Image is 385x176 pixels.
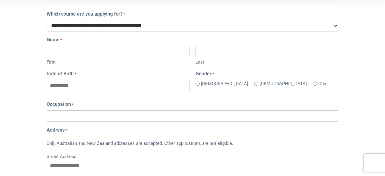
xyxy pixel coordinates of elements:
label: Date of Birth [47,70,76,77]
label: First [47,57,189,66]
label: [DEMOGRAPHIC_DATA] [201,80,248,87]
div: Only Australian and New Zealand addresses are accepted. Other applications are not eligible. [47,136,338,152]
legend: Address [47,127,338,134]
label: Which course are you applying for? [47,10,125,18]
legend: Name [47,36,338,43]
label: Occupation [47,101,74,108]
label: Other [318,80,329,87]
label: [DEMOGRAPHIC_DATA] [260,80,307,87]
legend: Gender [196,70,338,77]
label: Last [196,57,338,66]
label: Street Address [47,152,338,160]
